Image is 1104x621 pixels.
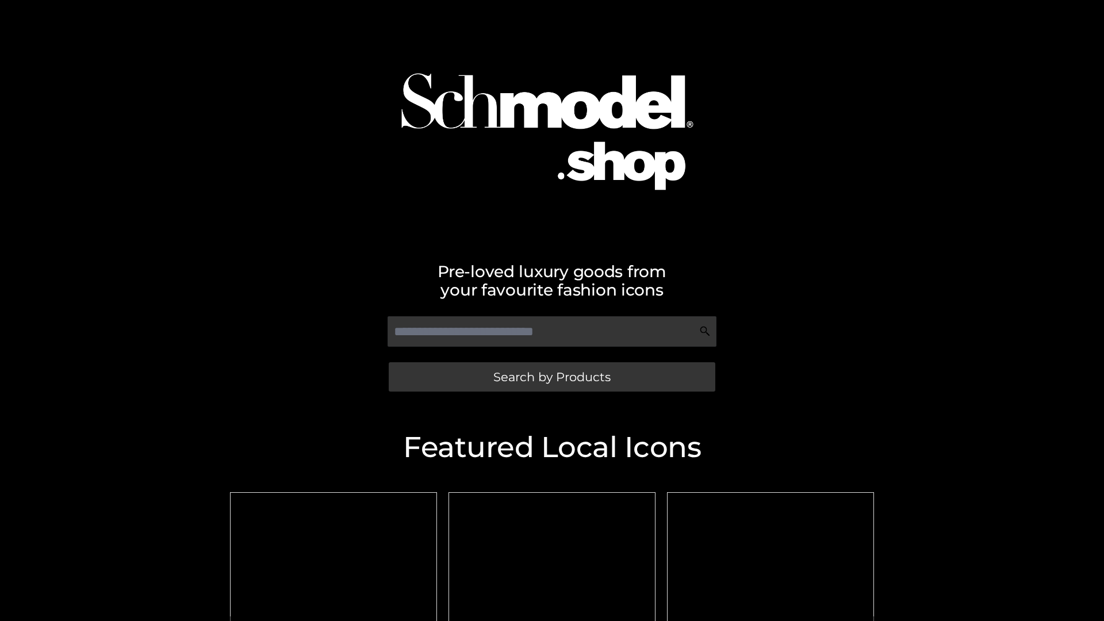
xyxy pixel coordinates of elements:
img: Search Icon [699,325,711,337]
a: Search by Products [389,362,715,392]
h2: Pre-loved luxury goods from your favourite fashion icons [224,262,880,299]
span: Search by Products [493,371,611,383]
h2: Featured Local Icons​ [224,433,880,462]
